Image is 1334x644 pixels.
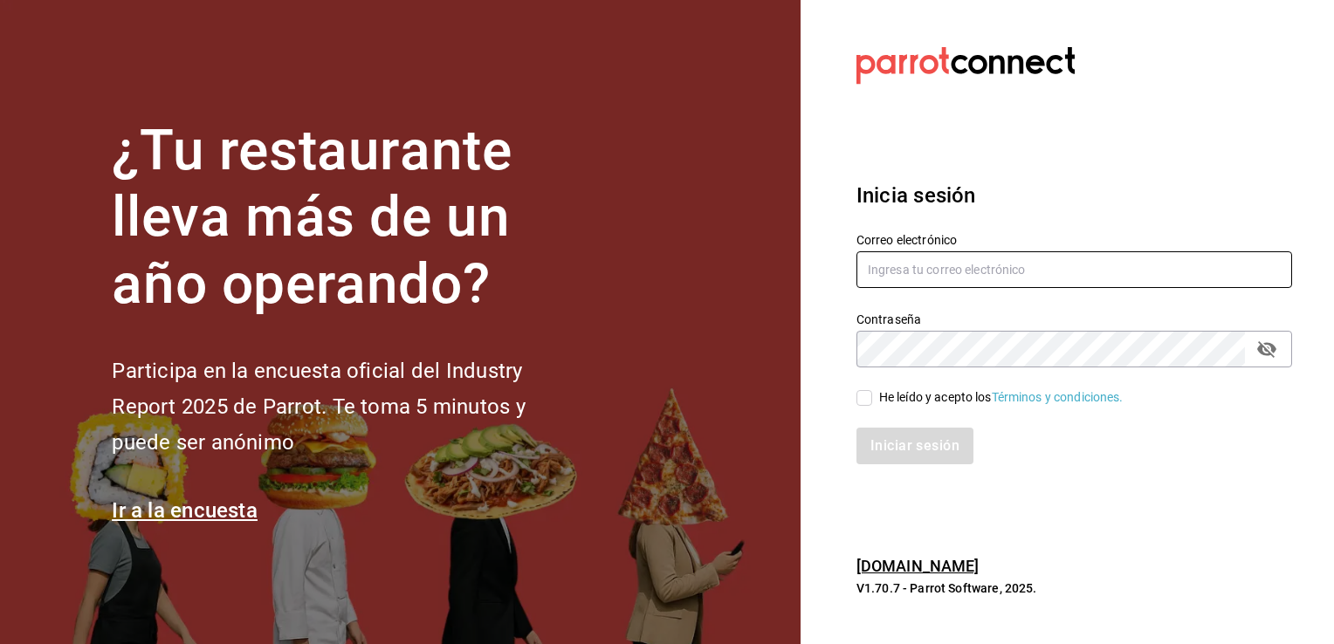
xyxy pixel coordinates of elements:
[112,118,583,319] h1: ¿Tu restaurante lleva más de un año operando?
[856,557,980,575] a: [DOMAIN_NAME]
[856,233,1292,245] label: Correo electrónico
[856,312,1292,325] label: Contraseña
[856,579,1292,597] p: V1.70.7 - Parrot Software, 2025.
[992,390,1124,404] a: Términos y condiciones.
[112,353,583,460] h2: Participa en la encuesta oficial del Industry Report 2025 de Parrot. Te toma 5 minutos y puede se...
[1252,334,1282,364] button: passwordField
[856,180,1292,211] h3: Inicia sesión
[856,251,1292,288] input: Ingresa tu correo electrónico
[879,388,1124,407] div: He leído y acepto los
[112,498,258,523] a: Ir a la encuesta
